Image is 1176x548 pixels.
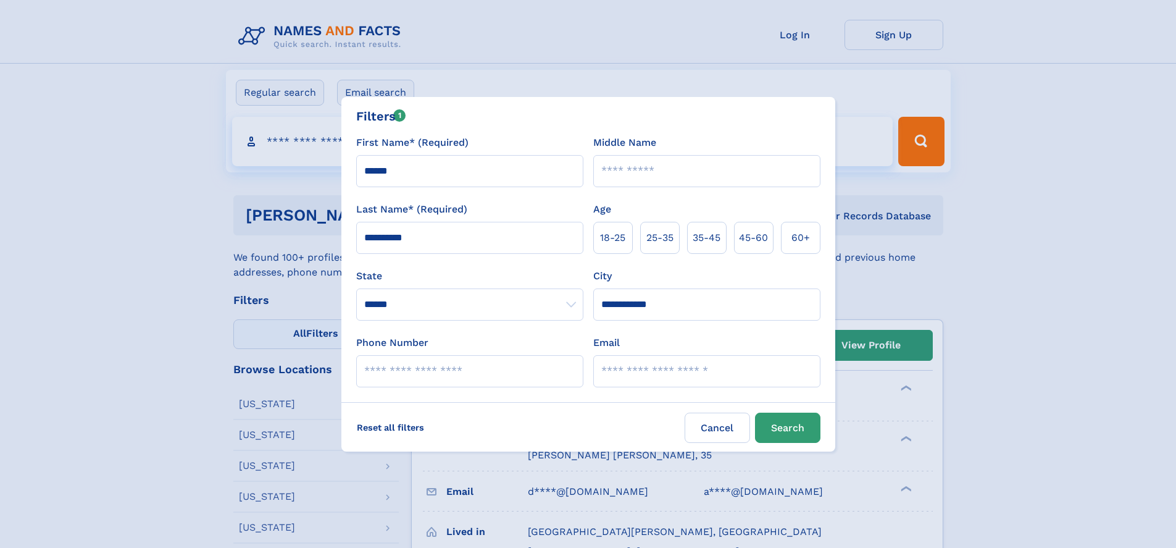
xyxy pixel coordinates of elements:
label: Last Name* (Required) [356,202,467,217]
label: Age [593,202,611,217]
label: First Name* (Required) [356,135,469,150]
div: Filters [356,107,406,125]
label: Middle Name [593,135,656,150]
button: Search [755,413,820,443]
label: Email [593,335,620,350]
label: State [356,269,583,284]
span: 25‑35 [646,230,673,245]
span: 18‑25 [600,230,625,245]
span: 45‑60 [739,230,768,245]
span: 60+ [791,230,810,245]
span: 35‑45 [693,230,720,245]
label: Cancel [685,413,750,443]
label: Reset all filters [349,413,432,442]
label: Phone Number [356,335,428,350]
label: City [593,269,612,284]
